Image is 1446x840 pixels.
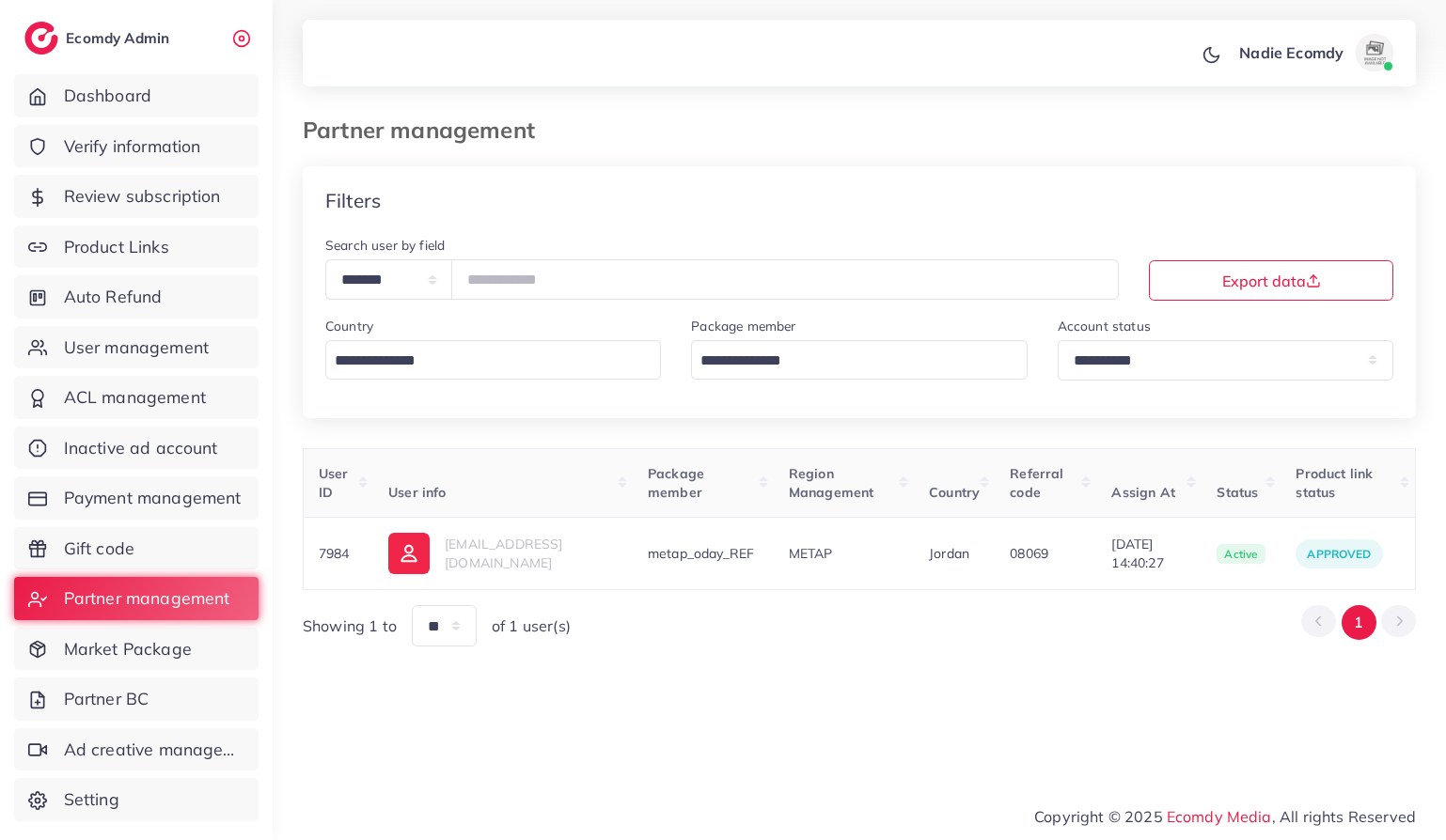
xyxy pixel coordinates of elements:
span: metap_oday_REF [648,545,754,562]
button: Go to page 1 [1342,605,1376,640]
span: Package member [648,465,704,501]
span: Partner management [64,586,230,611]
a: Review subscription [14,175,259,218]
span: Country [929,484,980,501]
a: Gift code [14,527,259,570]
span: 7984 [319,545,350,562]
span: Payment management [64,486,242,510]
span: Inactive ad account [64,436,218,460]
input: Search for option [328,347,637,376]
span: User info [388,484,446,501]
a: Dashboard [14,74,259,117]
h2: Ecomdy Admin [66,29,174,47]
span: ACL management [64,385,206,410]
a: User management [14,326,259,369]
span: METAP [789,545,833,562]
a: Ecomdy Media [1167,807,1272,826]
a: Setting [14,778,259,821]
a: ACL management [14,376,259,419]
span: Auto Refund [64,285,163,309]
a: Partner BC [14,677,259,721]
span: , All rights Reserved [1272,805,1416,828]
p: Nadie Ecomdy [1239,41,1344,64]
span: Setting [64,787,119,812]
span: Review subscription [64,184,221,209]
img: ic-user-info.36bf1079.svg [388,533,430,574]
span: Product Links [64,235,169,259]
span: Export data [1222,273,1321,288]
a: [EMAIL_ADDRESS][DOMAIN_NAME] [388,533,618,574]
span: User management [64,335,209,360]
span: [EMAIL_ADDRESS][DOMAIN_NAME] [445,536,562,571]
span: Assign At [1111,484,1174,501]
span: active [1217,544,1265,565]
span: Product link status [1296,465,1373,501]
span: Approved [1307,547,1371,561]
span: Gift code [64,537,134,561]
span: Dashboard [64,84,151,108]
a: Verify information [14,125,259,168]
img: avatar [1356,34,1393,71]
span: Partner BC [64,687,149,711]
span: Status [1217,484,1258,501]
span: [DATE] 14:40:27 [1111,535,1187,573]
a: Market Package [14,628,259,671]
span: Region Management [789,465,874,501]
div: Search for option [325,340,661,380]
label: Country [325,317,373,335]
a: Ad creative management [14,728,259,771]
a: Auto Refund [14,275,259,319]
span: Jordan [929,544,980,563]
a: logoEcomdy Admin [24,22,174,54]
span: of 1 user(s) [492,615,571,637]
a: Nadie Ecomdyavatar [1229,34,1401,71]
div: Search for option [691,340,1027,380]
button: Export data [1149,260,1393,301]
span: Referral code [1010,465,1063,501]
span: Copyright © 2025 [1034,805,1416,828]
a: Partner management [14,577,259,620]
a: Product Links [14,226,259,269]
span: Verify information [64,134,201,159]
label: Search user by field [325,236,445,255]
a: Payment management [14,476,259,520]
h4: Filters [325,189,381,212]
img: logo [24,22,58,54]
span: Ad creative management [64,738,244,762]
a: Inactive ad account [14,427,259,470]
span: User ID [319,465,349,501]
ul: Pagination [1301,605,1416,640]
span: Market Package [64,637,192,661]
input: Search for option [694,347,1002,376]
span: Showing 1 to [303,615,397,637]
label: Package member [691,317,795,335]
span: 08069 [1010,545,1048,562]
label: Account status [1058,317,1151,335]
h3: Partner management [303,117,550,144]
